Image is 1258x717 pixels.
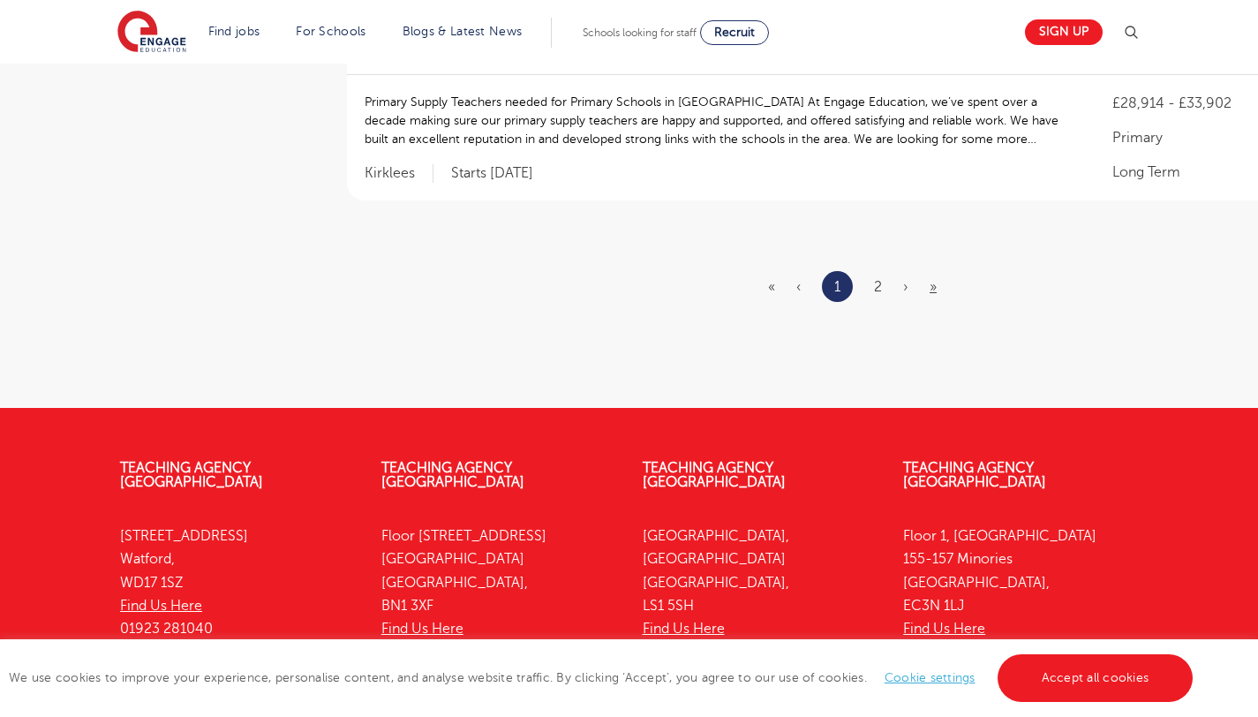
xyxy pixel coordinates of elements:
[796,279,801,295] span: ‹
[885,671,976,684] a: Cookie settings
[768,279,775,295] span: «
[903,525,1138,664] p: Floor 1, [GEOGRAPHIC_DATA] 155-157 Minories [GEOGRAPHIC_DATA], EC3N 1LJ 0333 150 8020
[120,598,202,614] a: Find Us Here
[714,26,755,39] span: Recruit
[117,11,186,55] img: Engage Education
[998,654,1194,702] a: Accept all cookies
[834,275,840,298] a: 1
[903,621,985,637] a: Find Us Here
[365,93,1078,148] p: Primary Supply Teachers needed for Primary Schools in [GEOGRAPHIC_DATA] At Engage Education, we’v...
[365,164,433,183] span: Kirklees
[403,25,523,38] a: Blogs & Latest News
[208,25,260,38] a: Find jobs
[583,26,697,39] span: Schools looking for staff
[381,460,524,490] a: Teaching Agency [GEOGRAPHIC_DATA]
[700,20,769,45] a: Recruit
[381,621,463,637] a: Find Us Here
[643,621,725,637] a: Find Us Here
[451,164,533,183] p: Starts [DATE]
[9,671,1197,684] span: We use cookies to improve your experience, personalise content, and analyse website traffic. By c...
[1025,19,1103,45] a: Sign up
[643,525,878,664] p: [GEOGRAPHIC_DATA], [GEOGRAPHIC_DATA] [GEOGRAPHIC_DATA], LS1 5SH 0113 323 7633
[903,460,1046,490] a: Teaching Agency [GEOGRAPHIC_DATA]
[643,460,786,490] a: Teaching Agency [GEOGRAPHIC_DATA]
[903,279,908,295] a: Next
[874,279,882,295] a: 2
[120,525,355,640] p: [STREET_ADDRESS] Watford, WD17 1SZ 01923 281040
[296,25,365,38] a: For Schools
[381,525,616,664] p: Floor [STREET_ADDRESS] [GEOGRAPHIC_DATA] [GEOGRAPHIC_DATA], BN1 3XF 01273 447633
[120,460,263,490] a: Teaching Agency [GEOGRAPHIC_DATA]
[930,279,937,295] a: Last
